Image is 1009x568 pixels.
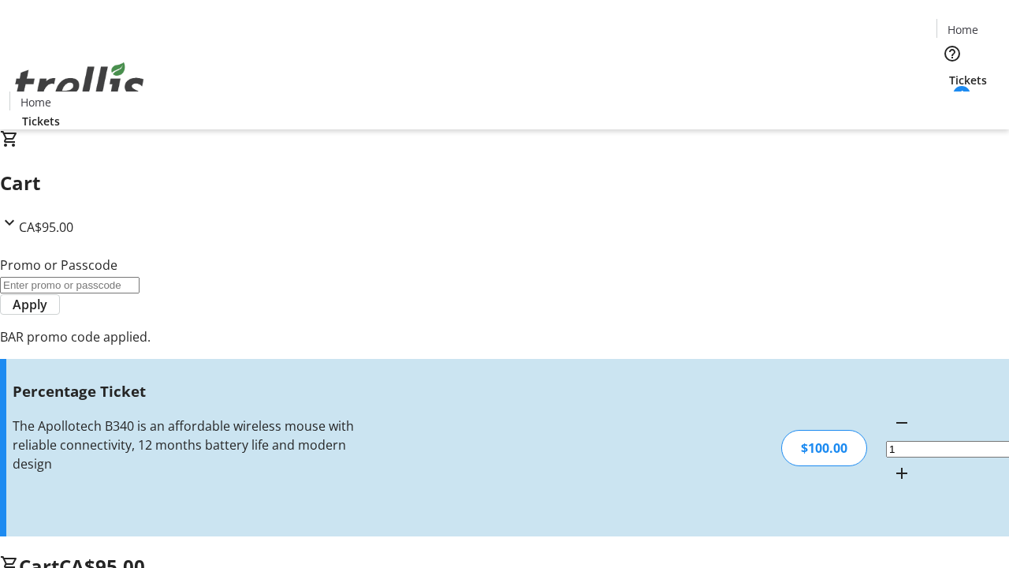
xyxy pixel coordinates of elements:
[886,458,918,489] button: Increment by one
[10,94,61,110] a: Home
[20,94,51,110] span: Home
[937,21,988,38] a: Home
[13,417,357,473] div: The Apollotech B340 is an affordable wireless mouse with reliable connectivity, 12 months battery...
[13,380,357,402] h3: Percentage Ticket
[886,407,918,439] button: Decrement by one
[936,88,968,120] button: Cart
[781,430,867,466] div: $100.00
[19,219,73,236] span: CA$95.00
[936,72,1000,88] a: Tickets
[22,113,60,129] span: Tickets
[948,21,978,38] span: Home
[13,295,47,314] span: Apply
[936,38,968,69] button: Help
[949,72,987,88] span: Tickets
[9,113,73,129] a: Tickets
[9,45,150,124] img: Orient E2E Organization TZ0e4Lxq4E's Logo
